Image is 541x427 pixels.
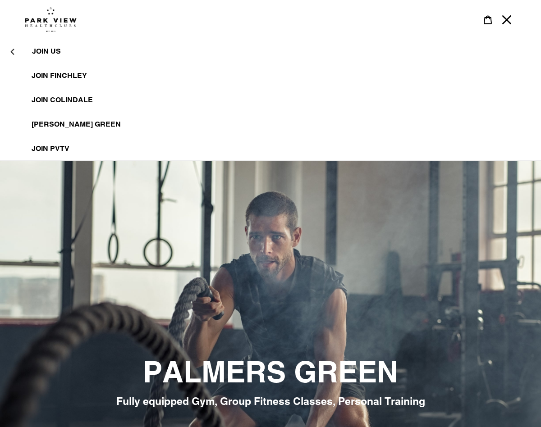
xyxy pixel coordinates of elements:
button: Menu [497,10,516,29]
h2: PALMERS GREEN [25,355,516,390]
span: [PERSON_NAME] Green [32,120,121,129]
span: JOIN US [32,47,61,56]
span: JOIN Colindale [32,95,93,104]
img: Park view health clubs is a gym near you. [25,7,77,32]
span: JOIN FINCHLEY [32,71,87,80]
span: JOIN PVTV [32,144,69,153]
span: Fully equipped Gym, Group Fitness Classes, Personal Training [116,395,425,407]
